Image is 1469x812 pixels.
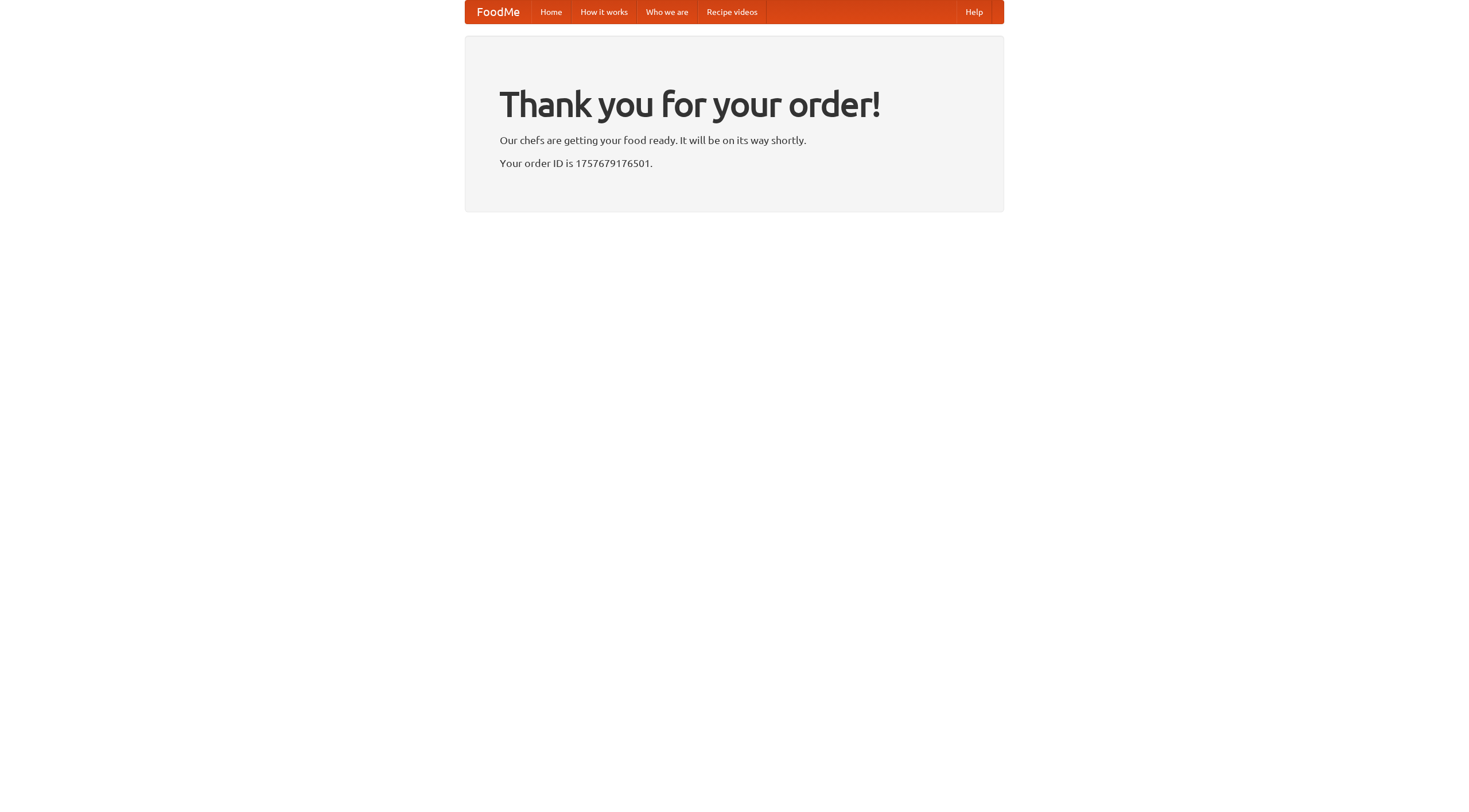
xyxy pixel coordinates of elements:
a: Recipe videos [698,1,767,24]
a: How it works [572,1,637,24]
a: Help [957,1,992,24]
p: Your order ID is 1757679176501. [500,154,969,172]
p: Our chefs are getting your food ready. It will be on its way shortly. [500,131,969,149]
a: FoodMe [465,1,531,24]
a: Who we are [637,1,698,24]
a: Home [531,1,572,24]
h1: Thank you for your order! [500,76,969,131]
